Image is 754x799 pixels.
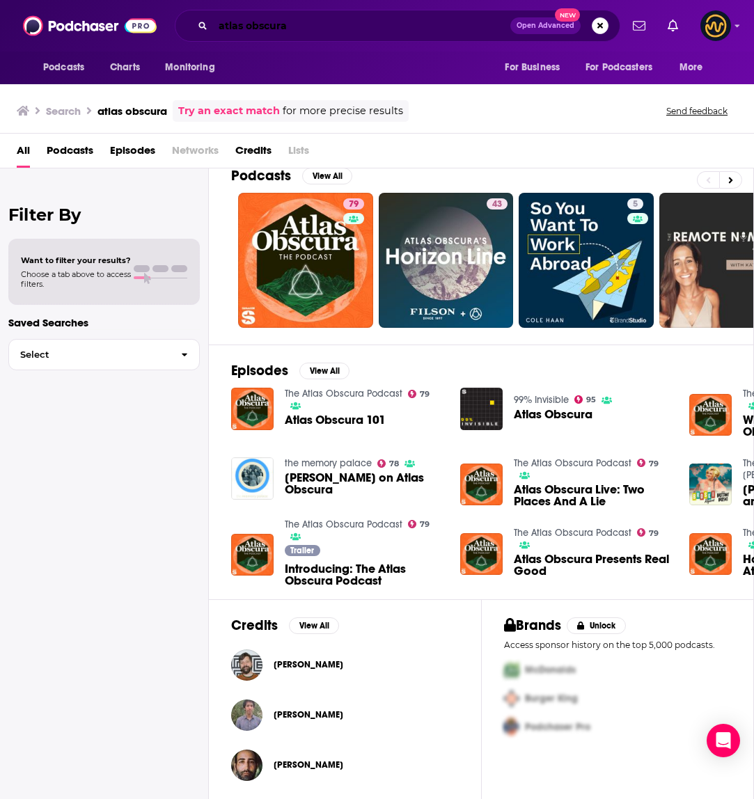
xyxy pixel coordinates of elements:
a: The Atlas Obscura Podcast [285,519,402,530]
h2: Brands [504,617,562,634]
span: For Business [505,58,560,77]
button: open menu [33,54,102,81]
a: 78 [377,459,400,468]
a: The Atlas Obscura Podcast [514,527,631,539]
span: Want to filter your results? [21,255,131,265]
span: 79 [649,530,659,537]
img: Introducing: The Atlas Obscura Podcast [231,534,274,576]
a: Episodes [110,139,155,168]
div: Search podcasts, credits, & more... [175,10,620,42]
img: Podchaser - Follow, Share and Rate Podcasts [23,13,157,39]
a: Atlas Obscura Live: Two Places And A Lie [514,484,673,507]
a: 79 [637,528,659,537]
span: Choose a tab above to access filters. [21,269,131,289]
span: More [680,58,703,77]
span: Charts [110,58,140,77]
img: Dylan Thuras [231,649,262,681]
button: Select [8,339,200,370]
button: Unlock [567,617,626,634]
span: For Podcasters [586,58,652,77]
a: Happy Holidays from the Atlas Obscura Team [689,533,732,576]
a: Podcasts [47,139,93,168]
h2: Filter By [8,205,200,225]
a: The Atlas Obscura Podcast [285,388,402,399]
a: All [17,139,30,168]
a: Show notifications dropdown [662,14,684,38]
img: What Makes an Atlas Obscura Place? [689,394,732,436]
span: [PERSON_NAME] [274,709,343,720]
img: Daniel A. Gross [231,699,262,731]
span: Atlas Obscura 101 [285,414,386,426]
h3: atlas obscura [97,104,167,118]
a: Show notifications dropdown [627,14,651,38]
h2: Credits [231,617,278,634]
span: Select [9,350,170,359]
button: Shaun RavivShaun Raviv [231,743,459,787]
span: McDonalds [525,664,576,676]
a: Atlas Obscura Presents Real Good [514,553,673,577]
a: The Atlas Obscura Podcast [514,457,631,469]
a: CreditsView All [231,617,339,634]
a: Charts [101,54,148,81]
a: Dylan Thuras [274,659,343,670]
span: Podcasts [43,58,84,77]
span: 79 [420,521,430,528]
span: Trailer [290,546,314,555]
img: First Pro Logo [498,656,525,684]
button: View All [289,617,339,634]
span: Logged in as LowerStreet [700,10,731,41]
a: Credits [235,139,272,168]
span: Monitoring [165,58,214,77]
a: Try an exact match [178,103,280,119]
button: Open AdvancedNew [510,17,581,34]
a: 79 [637,459,659,467]
img: Atlas Obscura 101 [231,388,274,430]
a: Shaun Raviv [274,759,343,770]
span: Networks [172,139,219,168]
a: 43 [379,193,514,328]
a: 95 [574,395,597,404]
img: Nate on Atlas Obscura [231,457,274,500]
button: View All [299,363,349,379]
a: Introducing: The Atlas Obscura Podcast [285,563,443,587]
a: 43 [487,198,508,209]
img: Third Pro Logo [498,713,525,741]
button: Show profile menu [700,10,731,41]
span: 78 [389,461,399,467]
span: Burger King [525,693,578,704]
button: Daniel A. GrossDaniel A. Gross [231,693,459,737]
span: 79 [649,461,659,467]
span: Open Advanced [517,22,574,29]
button: View All [302,168,352,184]
img: User Profile [700,10,731,41]
img: Second Pro Logo [498,684,525,713]
span: for more precise results [283,103,403,119]
span: 79 [420,391,430,397]
h2: Podcasts [231,167,291,184]
a: 99% Invisible [514,394,569,406]
span: [PERSON_NAME] [274,659,343,670]
span: Podchaser Pro [525,721,590,733]
input: Search podcasts, credits, & more... [213,15,510,37]
img: Shaun Raviv [231,750,262,781]
img: Atlas Obscura Presents Real Good [460,533,503,576]
span: Atlas Obscura [514,409,592,420]
img: Atlas Obscura [460,388,503,430]
a: 79 [238,193,373,328]
a: 5 [519,193,654,328]
button: open menu [576,54,673,81]
a: Wallace, Gromit, and Atlas Obscura [689,464,732,506]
